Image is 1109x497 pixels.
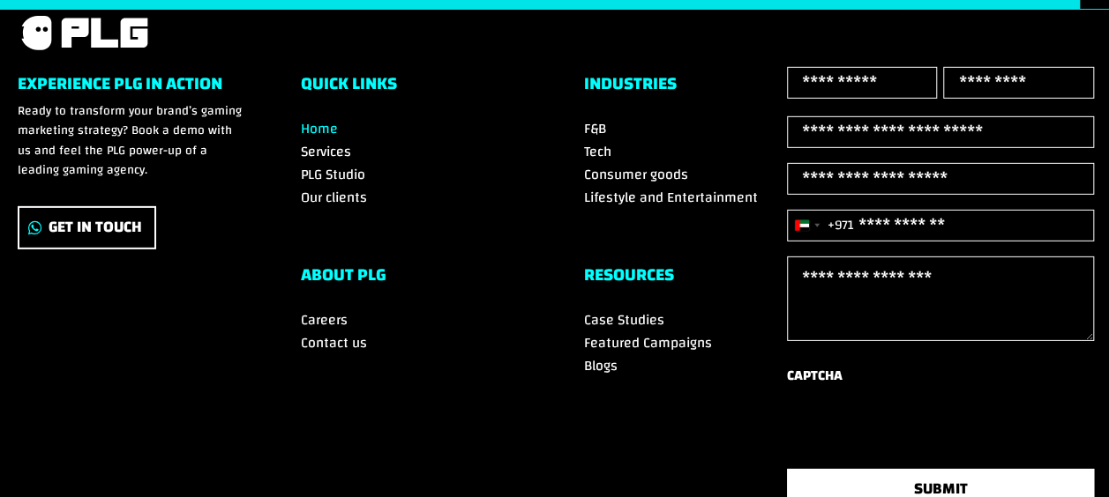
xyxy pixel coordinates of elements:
[584,138,611,165] a: Tech
[584,115,606,142] a: F&B
[18,101,242,181] p: Ready to transform your brand’s gaming marketing strategy? Book a demo with us and feel the PLG p...
[301,330,367,356] a: Contact us
[788,211,854,241] button: Selected country
[18,13,150,53] img: PLG logo
[301,266,525,293] h6: ABOUT PLG
[301,307,348,333] a: Careers
[584,184,758,211] a: Lifestyle and Entertainment
[301,161,365,188] a: PLG Studio
[301,184,367,211] a: Our clients
[18,13,150,53] a: PLG
[787,395,1055,464] iframe: reCAPTCHA
[1021,412,1109,497] div: チャットウィジェット
[18,75,242,101] h6: Experience PLG in Action
[584,75,808,101] h6: Industries
[584,307,664,333] a: Case Studies
[584,161,688,188] a: Consumer goods
[584,330,712,356] a: Featured Campaigns
[301,115,338,142] a: Home
[787,364,843,388] label: CAPTCHA
[584,352,618,379] a: Blogs
[584,266,808,293] h6: RESOURCES
[301,75,525,101] h6: Quick Links
[828,213,854,237] div: +971
[1021,412,1109,497] iframe: Chat Widget
[301,138,351,165] a: Services
[18,206,156,249] a: Get In Touch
